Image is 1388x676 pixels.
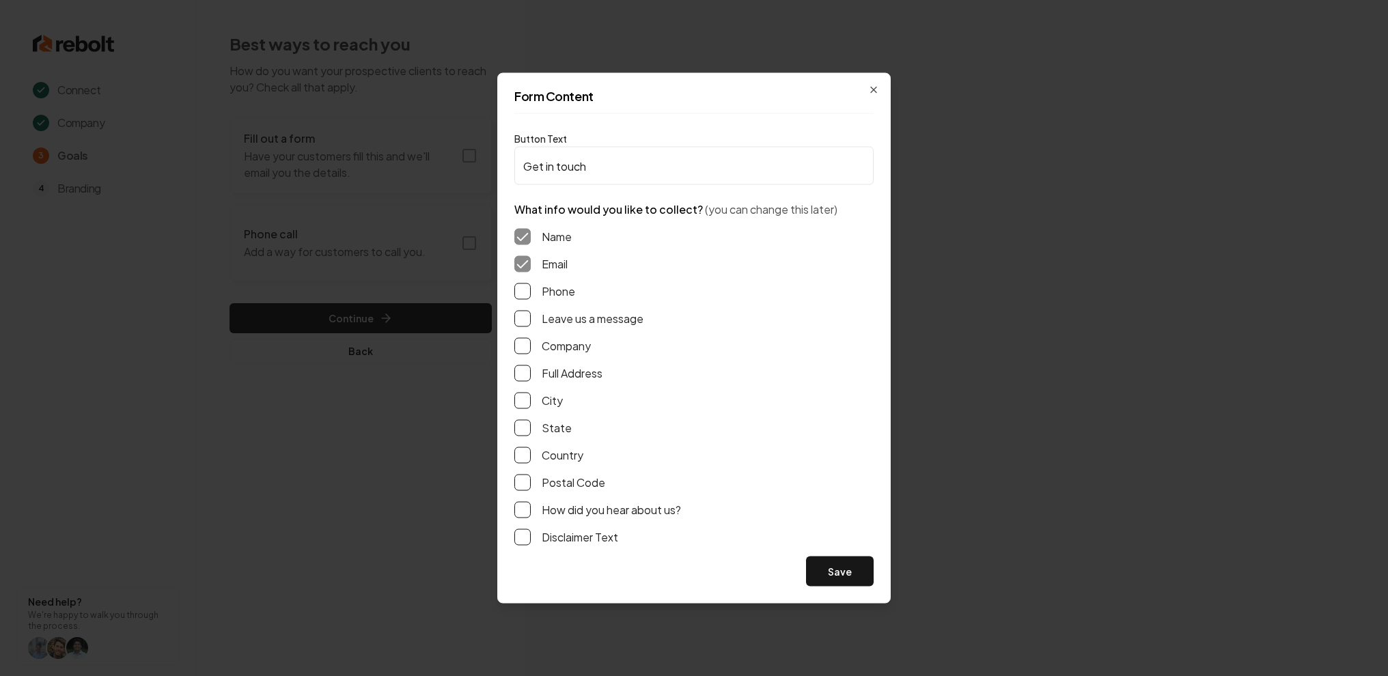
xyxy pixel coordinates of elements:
button: Save [806,557,874,587]
label: Disclaimer Text [542,529,618,546]
label: Button Text [514,132,567,145]
h2: Form Content [514,90,874,102]
label: Leave us a message [542,311,643,327]
label: How did you hear about us? [542,502,681,518]
input: Button Text [514,147,874,185]
label: Name [542,229,572,245]
label: City [542,393,563,409]
label: Email [542,256,568,272]
span: (you can change this later) [705,202,837,216]
label: Full Address [542,365,602,382]
p: What info would you like to collect? [514,201,874,218]
label: Phone [542,283,575,300]
label: State [542,420,572,436]
label: Company [542,338,591,354]
label: Postal Code [542,475,605,491]
label: Country [542,447,583,464]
